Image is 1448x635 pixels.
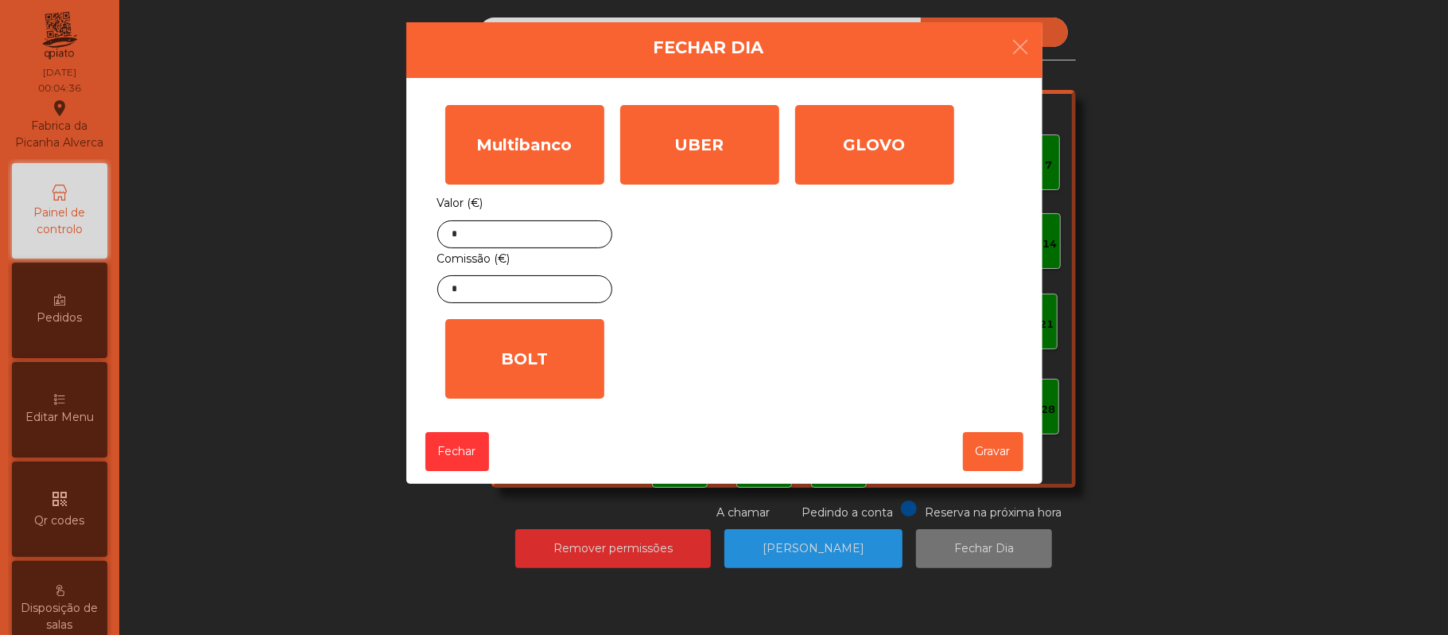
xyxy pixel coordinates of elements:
button: Fechar [425,432,489,471]
h4: Fechar Dia [653,36,763,60]
label: Valor (€) [437,193,483,214]
label: Comissão (€) [437,248,510,270]
div: BOLT [445,319,604,399]
div: Multibanco [445,105,604,185]
div: GLOVO [795,105,954,185]
button: Gravar [963,432,1023,471]
div: UBER [620,105,779,185]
